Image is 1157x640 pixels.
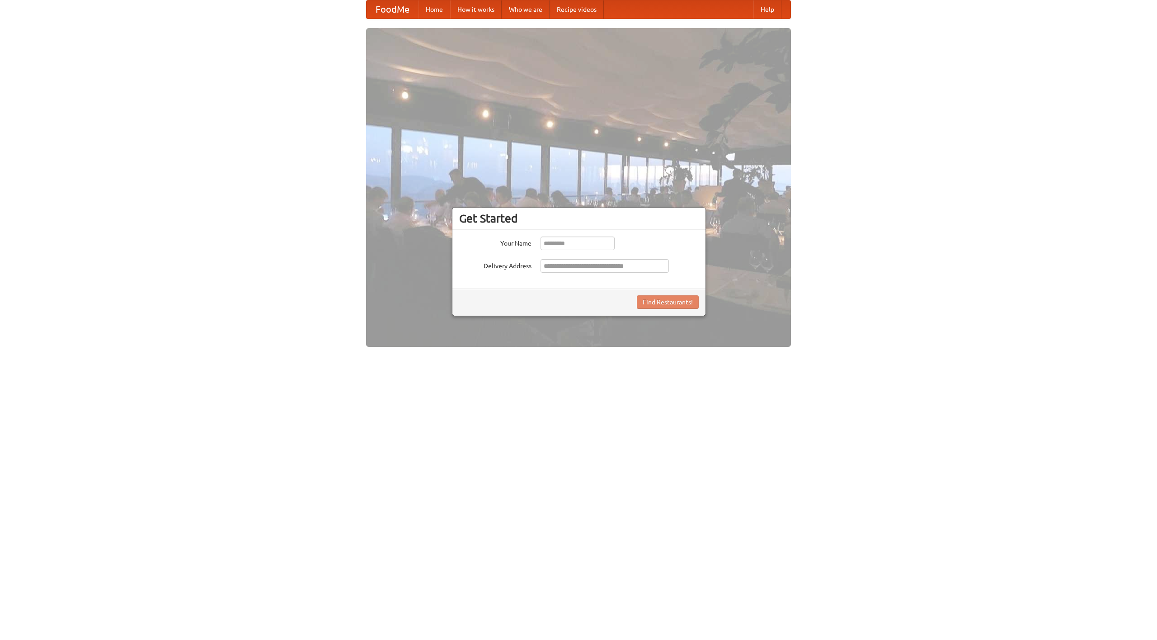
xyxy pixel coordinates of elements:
label: Delivery Address [459,259,531,270]
a: Recipe videos [550,0,604,19]
a: Who we are [502,0,550,19]
a: Help [753,0,781,19]
button: Find Restaurants! [637,295,699,309]
a: FoodMe [367,0,419,19]
a: How it works [450,0,502,19]
h3: Get Started [459,212,699,225]
label: Your Name [459,237,531,248]
a: Home [419,0,450,19]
